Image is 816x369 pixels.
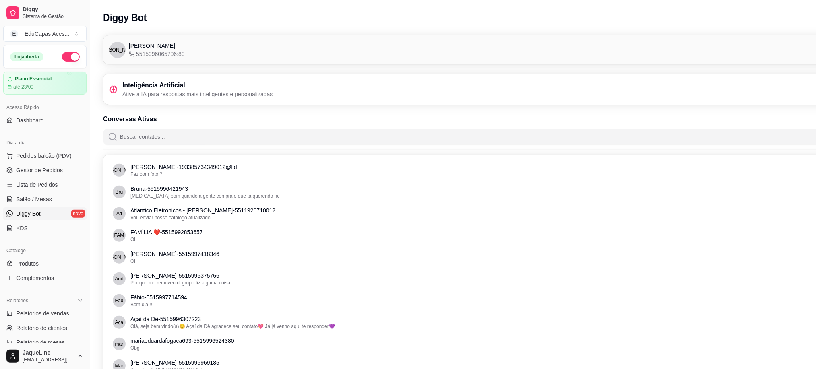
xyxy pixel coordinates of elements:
[3,222,87,235] a: KDS
[129,42,175,50] span: [PERSON_NAME]
[115,341,124,347] span: mariaeduardafogaca693
[115,297,124,304] span: Fábio
[62,52,80,62] button: Alterar Status
[23,13,83,20] span: Sistema de Gestão
[99,167,139,173] span: Ryan
[99,254,139,260] span: Ari
[130,302,152,307] span: Bom dia!!!
[122,80,273,90] h3: Inteligência Artificial
[3,178,87,191] a: Lista de Pedidos
[16,166,63,174] span: Gestor de Pedidos
[3,336,87,349] a: Relatório de mesas
[3,136,87,149] div: Dia a dia
[23,349,74,357] span: JaqueLine
[103,114,157,124] h3: Conversas Ativas
[115,319,124,326] span: Açaí da Dê
[10,52,43,61] div: Loja aberta
[3,149,87,162] button: Pedidos balcão (PDV)
[3,101,87,114] div: Acesso Rápido
[16,181,58,189] span: Lista de Pedidos
[25,30,69,38] div: EduCapas Aces ...
[16,210,41,218] span: Diggy Bot
[3,114,87,127] a: Dashboard
[3,307,87,320] a: Relatórios de vendas
[116,189,123,195] span: Bruna
[3,3,87,23] a: DiggySistema de Gestão
[3,72,87,95] a: Plano Essencialaté 23/09
[116,210,122,217] span: Atlantico Eletronicos - Charles
[3,26,87,42] button: Select a team
[23,357,74,363] span: [EMAIL_ADDRESS][DOMAIN_NAME]
[129,50,185,58] span: 5515996065706:80
[16,224,28,232] span: KDS
[6,297,28,304] span: Relatórios
[16,116,44,124] span: Dashboard
[3,164,87,177] a: Gestor de Pedidos
[3,346,87,366] button: JaqueLine[EMAIL_ADDRESS][DOMAIN_NAME]
[130,171,162,177] span: Faz com foto ?
[130,237,135,242] span: Oi
[130,345,140,351] span: Obg
[16,324,67,332] span: Relatório de clientes
[115,363,124,369] span: Maria Lima
[3,207,87,220] a: Diggy Botnovo
[16,309,69,317] span: Relatórios de vendas
[16,338,65,346] span: Relatório de mesas
[130,258,135,264] span: Oi
[13,84,33,90] article: até 23/09
[16,152,72,160] span: Pedidos balcão (PDV)
[98,47,138,53] span: Ja
[130,215,211,221] span: Vou enviar nosso catálogo atualizado
[23,6,83,13] span: Diggy
[16,195,52,203] span: Salão / Mesas
[10,30,18,38] span: E
[122,90,273,98] p: Ative a IA para respostas mais inteligentes e personalizadas
[130,193,280,199] span: [MEDICAL_DATA] bom quando a gente compra o que ta querendo ne
[3,322,87,334] a: Relatório de clientes
[15,76,52,82] article: Plano Essencial
[115,276,123,282] span: Andressa ruth
[16,260,39,268] span: Produtos
[114,232,124,239] span: FAMÍLIA ❤️
[130,280,230,286] span: Por que me removeu dl grupo fiz alguma coisa
[16,274,54,282] span: Complementos
[103,11,147,24] h2: Diggy Bot
[130,324,335,329] span: Olá, seja bem vindo(a)☺️ Açaí da Dê agradece seu contato💖 Já já venho aqui te responder💜
[3,257,87,270] a: Produtos
[3,244,87,257] div: Catálogo
[3,272,87,284] a: Complementos
[3,193,87,206] a: Salão / Mesas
